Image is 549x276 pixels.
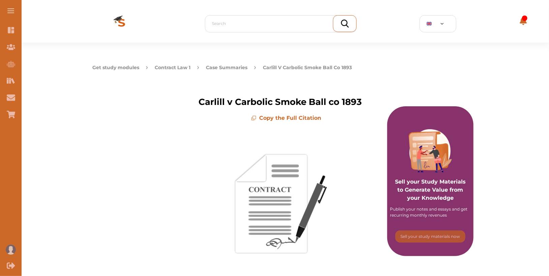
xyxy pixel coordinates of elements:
[6,245,16,255] img: User profile
[263,64,352,71] p: Carlill V Carbolic Smoke Ball Co 1893
[197,64,199,71] img: arrow
[146,64,148,71] img: arrow
[234,153,327,254] img: contract-1332817_1920-276x300.png
[254,64,256,71] img: arrow
[199,95,362,109] p: Carlill v Carbolic Smoke Ball co 1893
[341,20,349,28] img: search_icon
[440,23,444,25] img: arrow-down
[92,64,139,71] button: Get study modules
[395,230,465,243] button: [object Object]
[409,129,452,172] img: Purple card image
[155,64,190,71] button: Contract Law 1
[95,5,149,43] img: Logo
[394,159,467,202] p: Sell your Study Materials to Generate Value from your Knowledge
[427,22,432,26] img: GB Flag
[206,64,247,71] button: Case Summaries
[390,206,471,218] div: Publish your notes and essays and get recurring monthly revenues
[211,114,362,122] p: Copy the Full Citation
[401,233,460,240] p: Sell your study materials now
